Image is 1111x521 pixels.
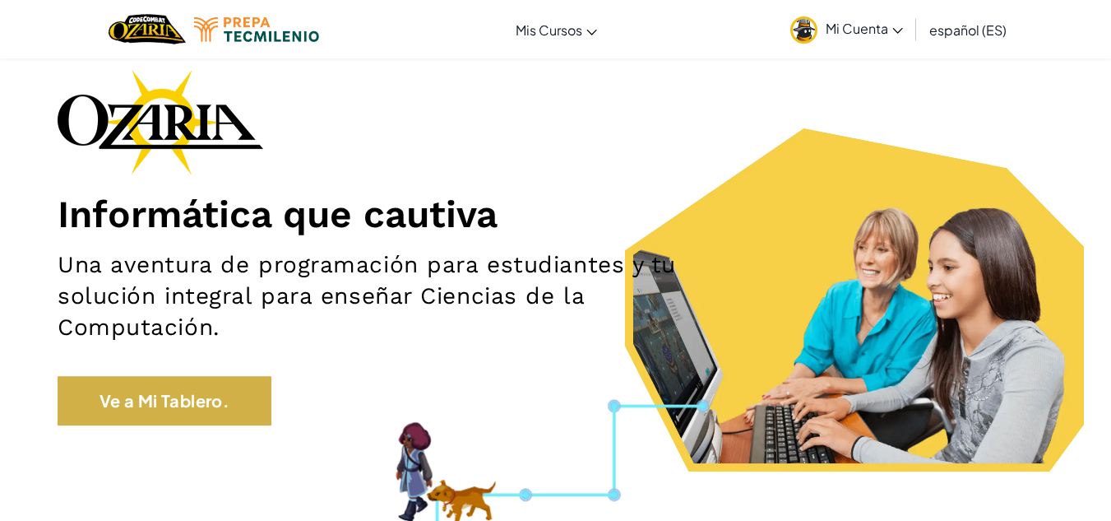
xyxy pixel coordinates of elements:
h1: Informática que cautiva [58,191,1053,237]
a: Ozaria by CodeCombat logo [109,12,185,46]
a: Mi Cuenta [782,3,911,55]
a: español (ES) [921,7,1015,52]
img: avatar [790,16,817,44]
span: español (ES) [929,21,1007,39]
a: Ve a Mi Tablero. [58,376,271,426]
img: Ozaria branding logo [58,69,263,174]
span: Mis Cursos [516,21,582,39]
span: Mi Cuenta [826,20,903,37]
img: Tecmilenio logo [194,17,319,42]
img: Home [109,12,185,46]
h2: Una aventura de programación para estudiantes y tu solución integral para enseñar Ciencias de la ... [58,249,724,343]
a: Mis Cursos [507,7,605,52]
